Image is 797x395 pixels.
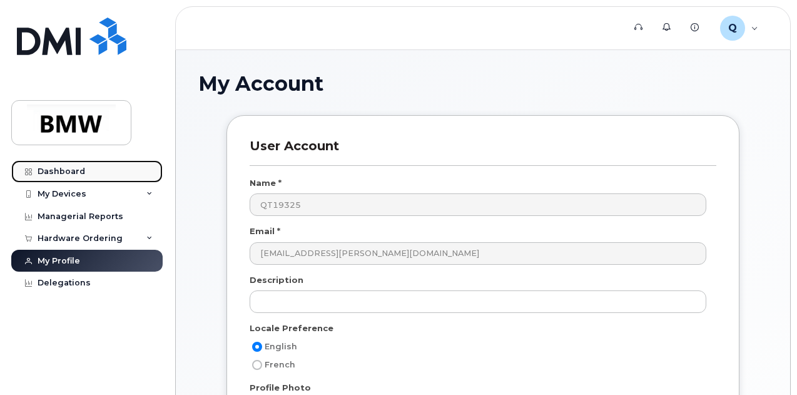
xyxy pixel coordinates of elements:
[265,342,297,351] span: English
[198,73,768,95] h1: My Account
[252,342,262,352] input: English
[250,138,716,165] h3: User Account
[250,177,282,189] label: Name *
[265,360,295,369] span: French
[250,225,280,237] label: Email *
[743,341,788,386] iframe: Messenger Launcher
[252,360,262,370] input: French
[250,322,333,334] label: Locale Preference
[250,382,311,394] label: Profile Photo
[250,274,303,286] label: Description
